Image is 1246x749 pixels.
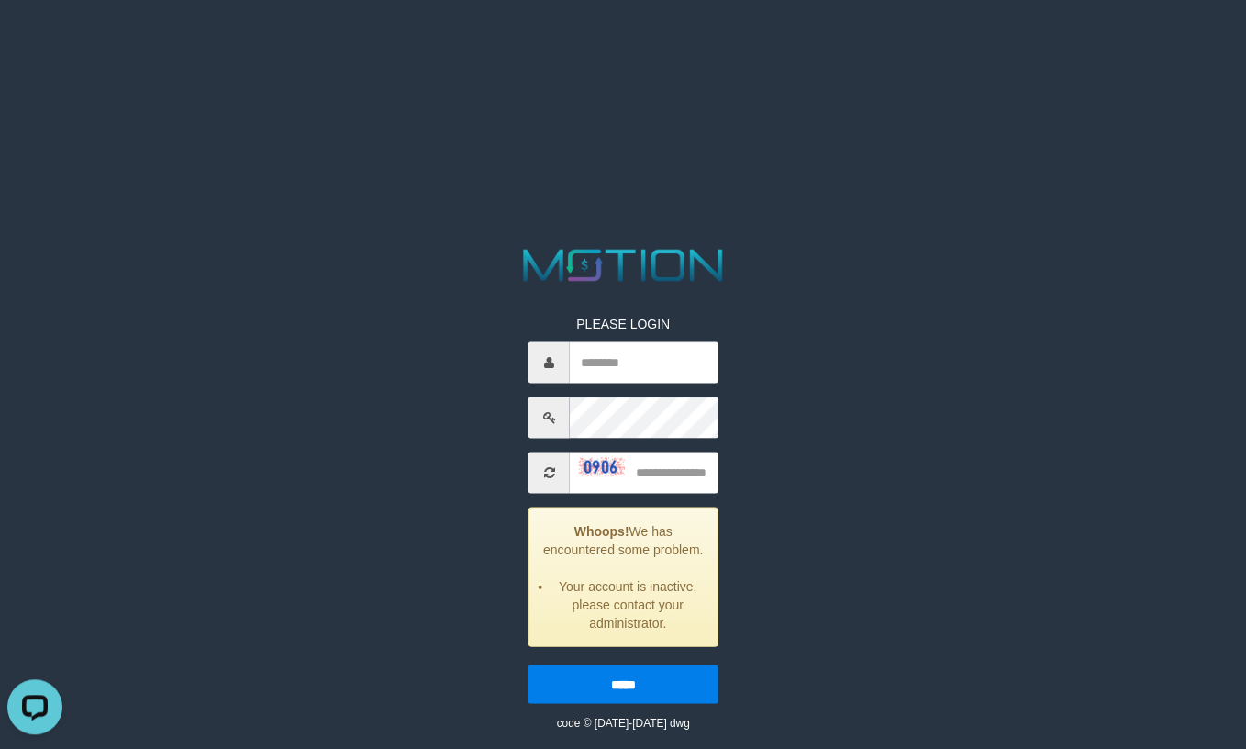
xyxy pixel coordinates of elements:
p: PLEASE LOGIN [528,314,718,332]
button: Open LiveChat chat widget [7,7,62,62]
li: Your account is inactive, please contact your administrator. [552,576,703,632]
div: We has encountered some problem. [528,507,718,646]
strong: Whoops! [573,523,629,538]
small: code © [DATE]-[DATE] dwg [556,716,689,729]
img: MOTION_logo.png [514,243,732,286]
img: captcha [579,458,625,476]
